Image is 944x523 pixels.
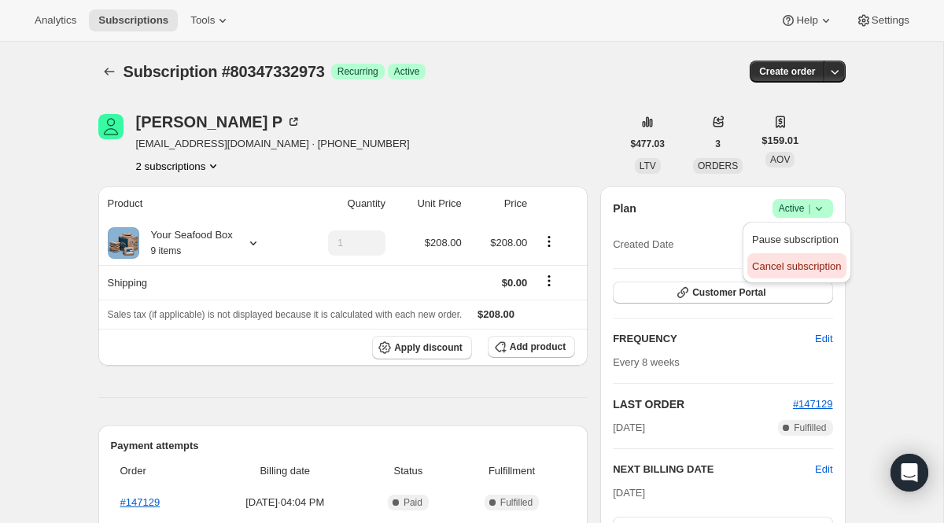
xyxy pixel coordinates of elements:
[478,308,514,320] span: $208.00
[613,487,645,499] span: [DATE]
[613,201,636,216] h2: Plan
[390,186,466,221] th: Unit Price
[190,14,215,27] span: Tools
[752,234,839,245] span: Pause subscription
[613,282,832,304] button: Customer Portal
[747,227,846,252] button: Pause subscription
[759,65,815,78] span: Create order
[613,331,815,347] h2: FREQUENCY
[368,463,448,479] span: Status
[35,14,76,27] span: Analytics
[747,253,846,278] button: Cancel subscription
[815,462,832,477] button: Edit
[136,158,222,174] button: Product actions
[770,154,790,165] span: AOV
[25,9,86,31] button: Analytics
[394,341,463,354] span: Apply discount
[537,233,562,250] button: Product actions
[111,454,207,488] th: Order
[404,496,422,509] span: Paid
[296,186,390,221] th: Quantity
[613,420,645,436] span: [DATE]
[815,331,832,347] span: Edit
[466,186,533,221] th: Price
[640,160,656,171] span: LTV
[793,398,833,410] a: #147129
[752,260,841,272] span: Cancel subscription
[108,227,139,259] img: product img
[806,326,842,352] button: Edit
[111,438,576,454] h2: Payment attempts
[136,114,302,130] div: [PERSON_NAME] P
[120,496,160,508] a: #147129
[692,286,765,299] span: Customer Portal
[502,277,528,289] span: $0.00
[872,14,909,27] span: Settings
[139,227,233,259] div: Your Seafood Box
[808,202,810,215] span: |
[181,9,240,31] button: Tools
[771,9,843,31] button: Help
[425,237,462,249] span: $208.00
[98,186,296,221] th: Product
[891,454,928,492] div: Open Intercom Messenger
[98,265,296,300] th: Shipping
[394,65,420,78] span: Active
[98,14,168,27] span: Subscriptions
[458,463,566,479] span: Fulfillment
[613,396,793,412] h2: LAST ORDER
[372,336,472,359] button: Apply discount
[89,9,178,31] button: Subscriptions
[490,237,527,249] span: $208.00
[631,138,665,150] span: $477.03
[750,61,824,83] button: Create order
[794,422,826,434] span: Fulfilled
[715,138,721,150] span: 3
[621,133,674,155] button: $477.03
[613,237,673,252] span: Created Date
[488,336,575,358] button: Add product
[136,136,410,152] span: [EMAIL_ADDRESS][DOMAIN_NAME] · [PHONE_NUMBER]
[124,63,325,80] span: Subscription #80347332973
[212,495,360,510] span: [DATE] · 04:04 PM
[108,309,463,320] span: Sales tax (if applicable) is not displayed because it is calculated with each new order.
[613,462,815,477] h2: NEXT BILLING DATE
[98,61,120,83] button: Subscriptions
[537,272,562,289] button: Shipping actions
[212,463,360,479] span: Billing date
[779,201,827,216] span: Active
[613,356,680,368] span: Every 8 weeks
[337,65,378,78] span: Recurring
[500,496,533,509] span: Fulfilled
[706,133,730,155] button: 3
[151,245,182,256] small: 9 items
[761,133,798,149] span: $159.01
[510,341,566,353] span: Add product
[793,396,833,412] button: #147129
[796,14,817,27] span: Help
[98,114,124,139] span: Greg P
[846,9,919,31] button: Settings
[698,160,738,171] span: ORDERS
